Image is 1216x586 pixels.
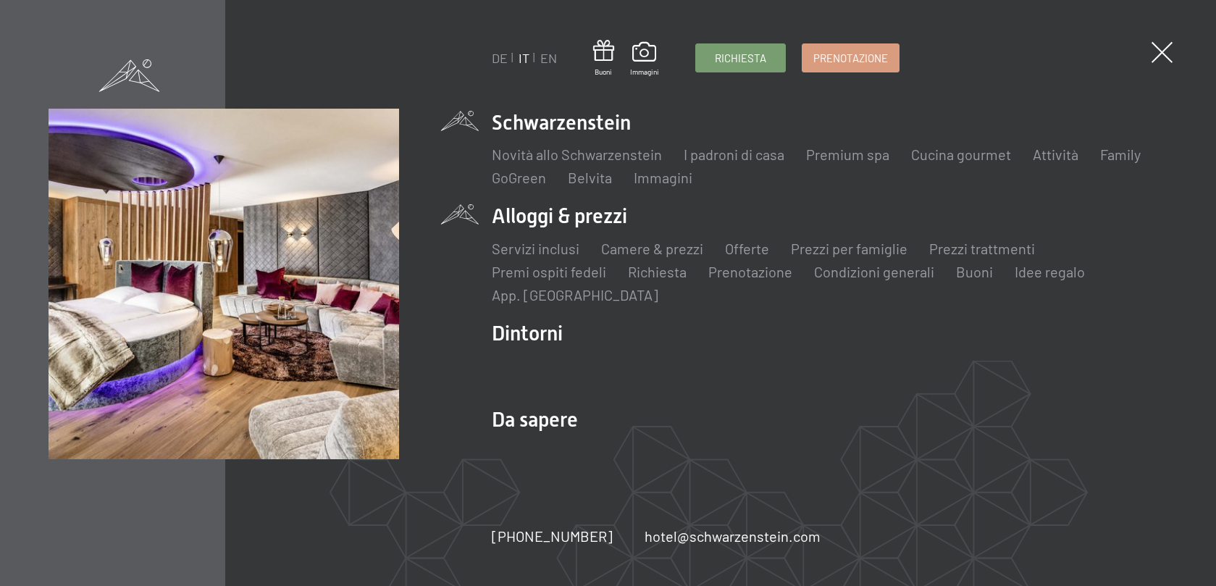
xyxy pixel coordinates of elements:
[634,169,692,186] a: Immagini
[492,169,546,186] a: GoGreen
[1100,146,1141,163] a: Family
[911,146,1011,163] a: Cucina gourmet
[492,263,606,280] a: Premi ospiti fedeli
[715,51,766,66] span: Richiesta
[492,286,658,304] a: App. [GEOGRAPHIC_DATA]
[601,240,703,257] a: Camere & prezzi
[813,51,888,66] span: Prenotazione
[593,40,614,77] a: Buoni
[492,526,613,546] a: [PHONE_NUMBER]
[492,146,662,163] a: Novità allo Schwarzenstein
[956,263,993,280] a: Buoni
[492,240,579,257] a: Servizi inclusi
[791,240,907,257] a: Prezzi per famiglie
[708,263,792,280] a: Prenotazione
[806,146,889,163] a: Premium spa
[630,67,659,77] span: Immagini
[568,169,612,186] a: Belvita
[628,263,687,280] a: Richiesta
[814,263,934,280] a: Condizioni generali
[696,44,785,72] a: Richiesta
[802,44,899,72] a: Prenotazione
[593,67,614,77] span: Buoni
[540,50,557,66] a: EN
[725,240,769,257] a: Offerte
[492,527,613,545] span: [PHONE_NUMBER]
[630,42,659,77] a: Immagini
[519,50,529,66] a: IT
[684,146,784,163] a: I padroni di casa
[645,526,821,546] a: hotel@schwarzenstein.com
[1015,263,1085,280] a: Idee regalo
[929,240,1035,257] a: Prezzi trattmenti
[1033,146,1078,163] a: Attività
[492,50,508,66] a: DE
